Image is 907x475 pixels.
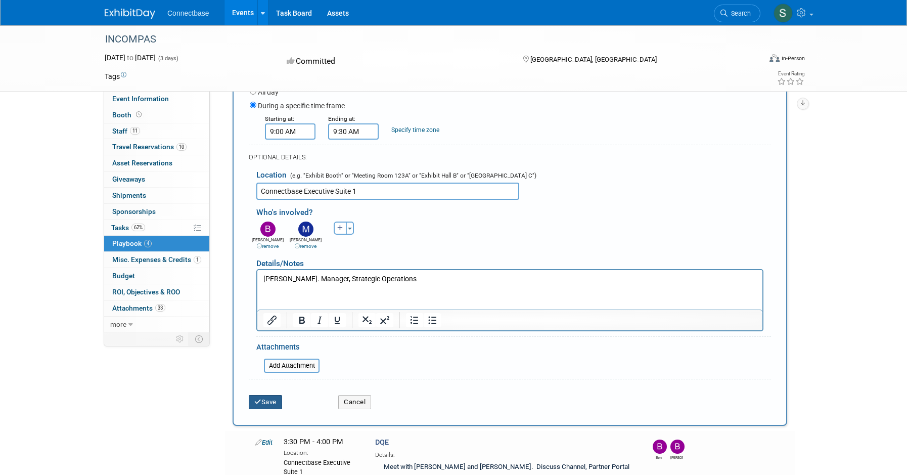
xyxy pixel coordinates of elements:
[112,191,146,199] span: Shipments
[298,222,313,237] img: M.jpg
[134,111,144,118] span: Booth not reserved yet
[338,395,371,409] button: Cancel
[295,243,316,249] a: remove
[194,256,201,264] span: 1
[105,71,126,81] td: Tags
[653,454,665,460] div: Ben Edmond
[104,284,209,300] a: ROI, Objectives & ROO
[329,313,346,327] button: Underline
[376,313,393,327] button: Superscript
[701,53,805,68] div: Event Format
[263,313,281,327] button: Insert/edit link
[265,115,294,122] small: Starting at:
[104,91,209,107] a: Event Information
[104,123,209,139] a: Staff11
[284,438,343,446] span: 3:30 PM - 4:00 PM
[102,30,745,49] div: INCOMPAS
[125,54,135,62] span: to
[112,175,145,183] span: Giveaways
[112,272,135,280] span: Budget
[112,143,187,151] span: Travel Reservations
[112,207,156,215] span: Sponsorships
[358,313,376,327] button: Subscript
[104,236,209,251] a: Playbook4
[112,159,172,167] span: Asset Reservations
[288,172,536,179] span: (e.g. "Exhibit Booth" or "Meeting Room 123A" or "Exhibit Hall B" or "[GEOGRAPHIC_DATA] C")
[144,240,152,247] span: 4
[256,342,320,355] div: Attachments
[781,55,805,62] div: In-Person
[167,9,209,17] span: Connectbase
[424,313,441,327] button: Bullet list
[176,143,187,151] span: 10
[104,317,209,332] a: more
[670,440,685,454] img: Brian Maggiacomo
[104,268,209,284] a: Budget
[112,304,165,312] span: Attachments
[130,127,140,135] span: 11
[284,53,507,70] div: Committed
[249,153,771,162] div: OPTIONAL DETAILS:
[251,237,284,250] div: [PERSON_NAME]
[289,237,322,250] div: [PERSON_NAME]
[293,313,310,327] button: Bold
[171,332,189,346] td: Personalize Event Tab Strip
[777,71,804,76] div: Event Rating
[112,111,144,119] span: Booth
[112,239,152,247] span: Playbook
[111,224,145,232] span: Tasks
[112,127,140,135] span: Staff
[257,270,762,310] iframe: Rich Text Area
[256,170,287,180] span: Location
[258,87,279,97] label: All day
[769,54,780,62] img: Format-Inperson.png
[104,188,209,203] a: Shipments
[311,313,328,327] button: Italic
[110,320,126,328] span: more
[328,123,379,140] input: End Time
[112,288,180,296] span: ROI, Objectives & ROO
[714,5,760,22] a: Search
[328,115,355,122] small: Ending at:
[155,304,165,312] span: 33
[530,56,657,63] span: [GEOGRAPHIC_DATA], [GEOGRAPHIC_DATA]
[104,220,209,236] a: Tasks62%
[105,9,155,19] img: ExhibitDay
[104,155,209,171] a: Asset Reservations
[265,123,315,140] input: Start Time
[189,332,210,346] td: Toggle Event Tabs
[406,313,423,327] button: Numbered list
[391,126,439,134] a: Specify time zone
[131,224,145,231] span: 62%
[104,171,209,187] a: Giveaways
[260,222,276,237] img: B.jpg
[104,300,209,316] a: Attachments33
[257,243,279,249] a: remove
[256,202,771,219] div: Who's involved?
[105,54,156,62] span: [DATE] [DATE]
[104,252,209,268] a: Misc. Expenses & Credits1
[375,438,389,447] span: DQE
[258,101,345,111] label: During a specific time frame
[104,139,209,155] a: Travel Reservations10
[375,448,635,459] div: Details:
[256,250,763,269] div: Details/Notes
[670,454,683,460] div: Brian Maggiacomo
[255,439,273,446] a: Edit
[284,447,360,457] div: Location:
[104,107,209,123] a: Booth
[728,10,751,17] span: Search
[653,440,667,454] img: Ben Edmond
[157,55,178,62] span: (3 days)
[112,255,201,264] span: Misc. Expenses & Credits
[104,204,209,220] a: Sponsorships
[249,395,282,409] button: Save
[774,4,793,23] img: Stephanie Bird
[112,95,169,103] span: Event Information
